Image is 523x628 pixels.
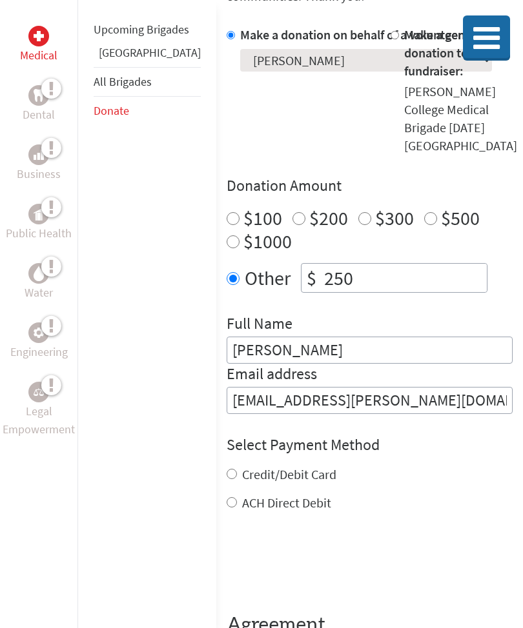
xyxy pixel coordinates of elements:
li: All Brigades [94,67,201,97]
p: Water [25,284,53,302]
a: EngineeringEngineering [10,322,68,361]
img: Engineering [34,328,44,338]
label: $200 [309,206,348,230]
input: Enter Amount [322,264,487,292]
div: $ [302,264,322,292]
a: Public HealthPublic Health [6,204,72,242]
img: Legal Empowerment [34,388,44,396]
div: Medical [28,26,49,46]
a: [GEOGRAPHIC_DATA] [99,45,201,60]
iframe: reCAPTCHA [227,538,423,588]
label: ACH Direct Debit [242,495,331,511]
img: Water [34,266,44,280]
label: $300 [375,206,414,230]
li: Donate [94,97,201,125]
input: Your Email [227,387,513,414]
a: MedicalMedical [20,26,57,64]
h4: Select Payment Method [227,435,513,455]
a: All Brigades [94,74,152,89]
label: Make a donation on behalf of a volunteer: [240,26,466,43]
div: Water [28,263,49,284]
a: Donate [94,103,129,118]
input: Enter Full Name [227,337,513,364]
label: $100 [243,206,282,230]
p: Engineering [10,343,68,361]
a: BusinessBusiness [17,144,61,183]
p: Business [17,165,61,183]
label: Credit/Debit Card [242,466,336,482]
p: Legal Empowerment [3,402,75,438]
a: Legal EmpowermentLegal Empowerment [3,382,75,438]
img: Dental [34,89,44,101]
div: Engineering [28,322,49,343]
a: Upcoming Brigades [94,22,189,37]
label: $1000 [243,229,292,253]
p: Medical [20,46,57,64]
img: Business [34,150,44,160]
img: Public Health [34,208,44,221]
label: Full Name [227,313,292,337]
p: Dental [23,106,55,124]
h4: Donation Amount [227,175,513,196]
li: Panama [94,44,201,67]
a: DentalDental [23,85,55,124]
p: Public Health [6,224,72,242]
label: Make a general donation to group fundraiser: [404,26,503,79]
label: Other [245,263,291,293]
a: WaterWater [25,263,53,302]
li: Upcoming Brigades [94,15,201,44]
label: $500 [441,206,480,230]
div: Business [28,144,49,165]
div: Dental [28,85,49,106]
img: Medical [34,31,44,41]
div: Legal Empowerment [28,382,49,402]
div: [PERSON_NAME] College Medical Brigade [DATE] [GEOGRAPHIC_DATA] [404,83,517,155]
label: Email address [227,364,317,387]
div: Public Health [28,204,49,224]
